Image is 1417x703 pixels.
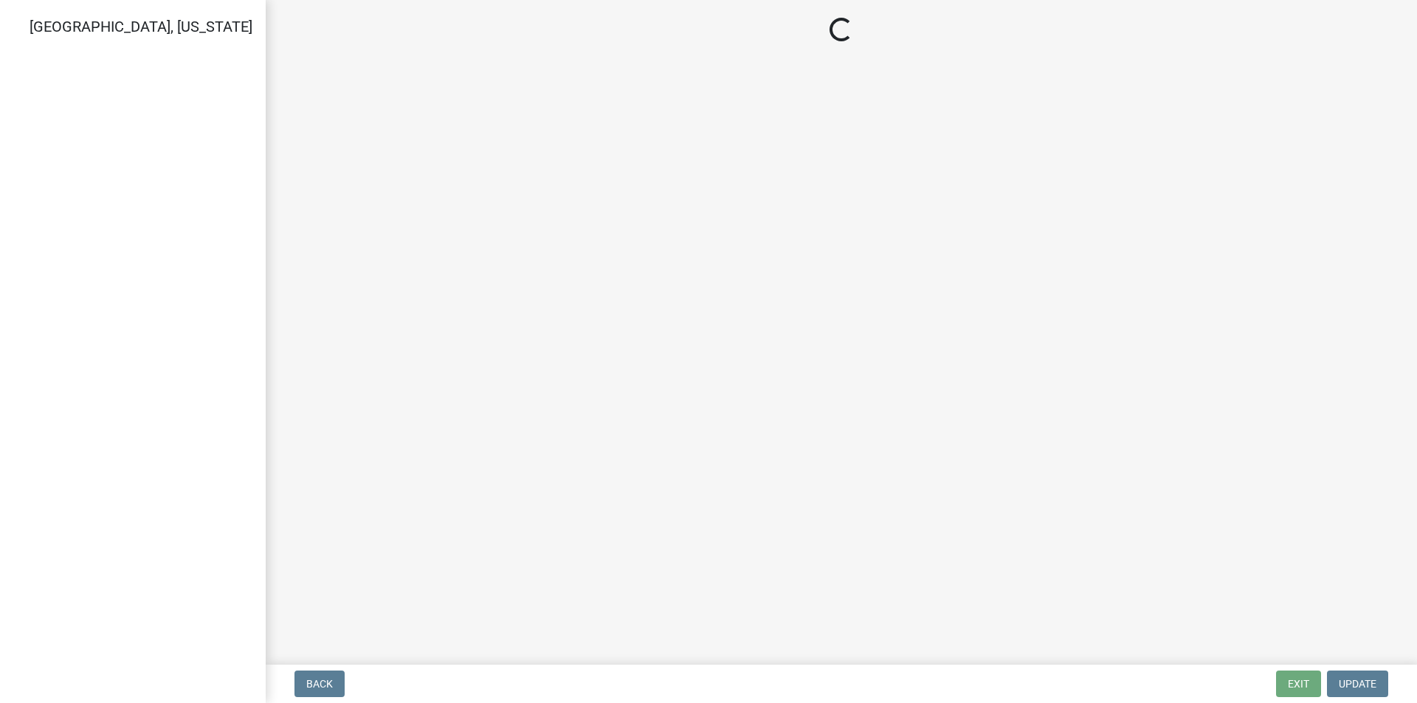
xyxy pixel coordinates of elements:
[1339,678,1376,690] span: Update
[30,18,252,35] span: [GEOGRAPHIC_DATA], [US_STATE]
[306,678,333,690] span: Back
[1276,671,1321,697] button: Exit
[1327,671,1388,697] button: Update
[294,671,345,697] button: Back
